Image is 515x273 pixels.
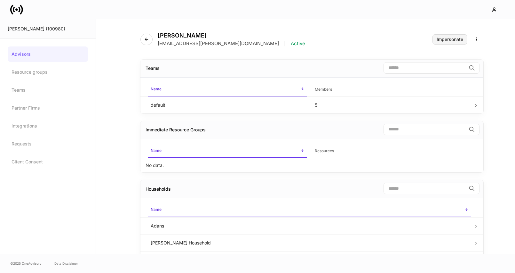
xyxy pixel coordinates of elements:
[146,251,473,268] td: [DATE] SF
[8,64,88,80] a: Resource groups
[8,154,88,170] a: Client Consent
[310,96,474,113] td: 5
[312,83,471,96] span: Members
[146,65,160,71] div: Teams
[151,147,162,153] h6: Name
[8,118,88,134] a: Integrations
[284,40,286,47] p: |
[8,82,88,98] a: Teams
[146,127,206,133] div: Immediate Resource Groups
[158,40,279,47] p: [EMAIL_ADDRESS][PERSON_NAME][DOMAIN_NAME]
[312,145,471,158] span: Resources
[54,261,78,266] a: Data Disclaimer
[146,217,473,234] td: Adans
[8,136,88,152] a: Requests
[315,148,334,154] h6: Resources
[315,86,332,92] h6: Members
[8,100,88,116] a: Partner Firms
[148,203,471,217] span: Name
[146,186,171,192] div: Households
[8,26,88,32] div: [PERSON_NAME] (100980)
[437,37,463,42] div: Impersonate
[148,144,307,158] span: Name
[146,96,310,113] td: default
[151,206,162,212] h6: Name
[432,34,467,45] button: Impersonate
[158,32,305,39] h4: [PERSON_NAME]
[146,234,473,251] td: [PERSON_NAME] Household
[10,261,42,266] span: © 2025 OneAdvisory
[8,46,88,62] a: Advisors
[148,83,307,96] span: Name
[291,40,305,47] p: Active
[151,86,162,92] h6: Name
[146,162,164,169] p: No data.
